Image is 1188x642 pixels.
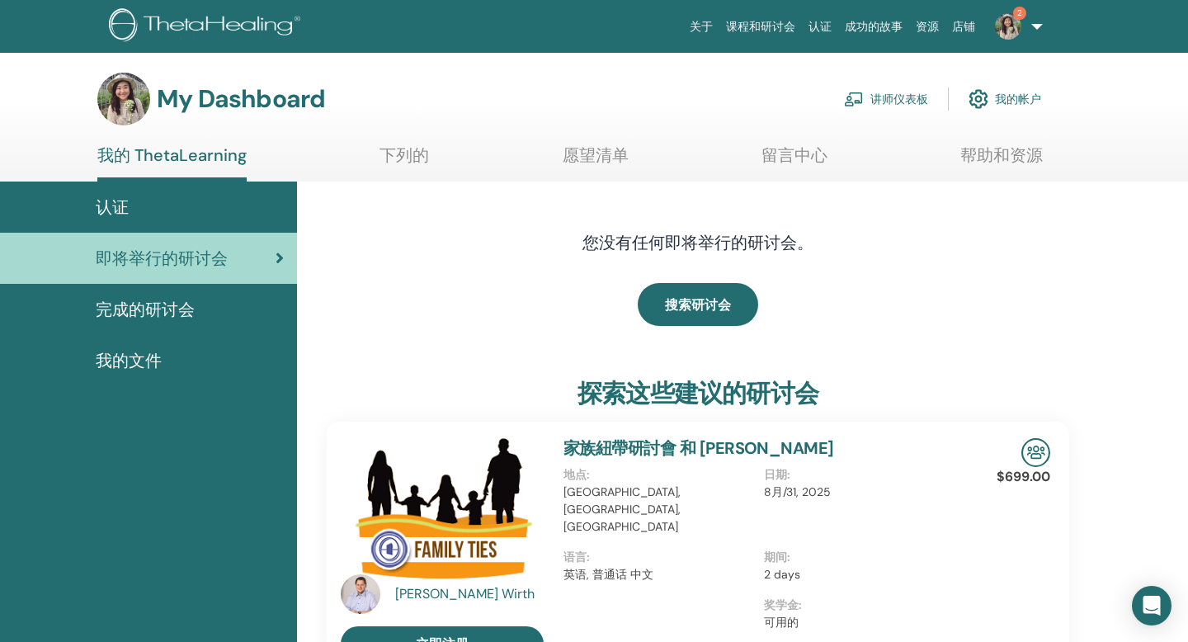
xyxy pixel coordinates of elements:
[438,233,958,253] h4: 您没有任何即将举行的研讨会。
[969,85,988,113] img: cog.svg
[844,81,928,117] a: 讲师仪表板
[764,484,955,501] p: 8月/31, 2025
[764,597,955,614] p: 奖学金 :
[157,84,325,114] h3: My Dashboard
[719,12,802,42] a: 课程和研讨会
[563,566,754,583] p: 英语, 普通话 中文
[563,437,834,459] a: 家族紐帶研討會 和 [PERSON_NAME]
[109,8,306,45] img: logo.png
[665,296,731,314] span: 搜索研讨会
[1013,7,1026,20] span: 2
[96,348,162,373] span: 我的文件
[764,614,955,631] p: 可用的
[96,195,129,220] span: 认证
[638,283,758,326] a: 搜索研讨会
[997,467,1050,487] p: $699.00
[764,549,955,566] p: 期间 :
[960,145,1043,177] a: 帮助和资源
[838,12,909,42] a: 成功的故事
[764,566,955,583] p: 2 days
[341,438,544,579] img: 家族紐帶研討會
[577,379,818,408] h3: 探索这些建议的研讨会
[764,466,955,484] p: 日期 :
[97,145,247,182] a: 我的 ThetaLearning
[909,12,945,42] a: 资源
[395,584,548,604] a: [PERSON_NAME] Wirth
[761,145,827,177] a: 留言中心
[683,12,719,42] a: 关于
[379,145,429,177] a: 下列的
[844,92,864,106] img: chalkboard-teacher.svg
[995,13,1021,40] img: default.jpg
[96,246,228,271] span: 即将举行的研讨会
[1021,438,1050,467] img: In-Person Seminar
[1132,586,1171,625] div: Open Intercom Messenger
[563,484,754,536] p: [GEOGRAPHIC_DATA], [GEOGRAPHIC_DATA], [GEOGRAPHIC_DATA]
[96,297,195,322] span: 完成的研讨会
[563,466,754,484] p: 地点 :
[802,12,838,42] a: 认证
[969,81,1041,117] a: 我的帐户
[341,574,380,614] img: default.jpg
[563,549,754,566] p: 语言 :
[945,12,982,42] a: 店铺
[97,73,150,125] img: default.jpg
[563,145,629,177] a: 愿望清单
